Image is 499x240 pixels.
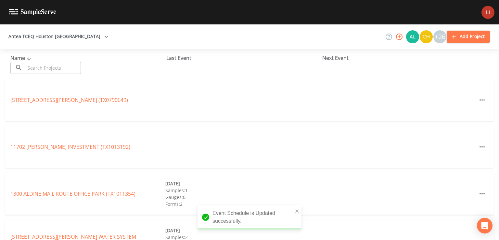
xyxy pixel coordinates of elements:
div: Alaina Hahn [406,30,419,43]
div: [DATE] [165,180,320,187]
div: Charles Medina [419,30,433,43]
img: logo [9,9,57,15]
div: Event Schedule is Updated successfully. [198,205,301,230]
button: close [295,207,300,215]
div: Next Event [322,54,478,62]
div: Last Event [166,54,322,62]
span: Name [10,54,33,62]
div: Samples: 1 [165,187,320,194]
div: +26 [433,30,446,43]
div: Gauges: 0 [165,194,320,201]
div: [DATE] [165,227,320,234]
img: c74b8b8b1c7a9d34f67c5e0ca157ed15 [420,30,433,43]
a: 1300 ALDINE MAIL ROUTE OFFICE PARK (TX1011354) [10,190,135,197]
button: Antea TCEQ Houston [GEOGRAPHIC_DATA] [6,31,111,43]
img: 30a13df2a12044f58df5f6b7fda61338 [406,30,419,43]
a: 11702 [PERSON_NAME] INVESTMENT (TX1013192) [10,143,130,150]
input: Search Projects [25,62,81,74]
img: e1cb15338d9faa5df36971f19308172f [481,6,494,19]
button: Add Project [447,31,490,43]
div: Forms: 2 [165,201,320,207]
div: Open Intercom Messenger [477,218,493,233]
a: [STREET_ADDRESS][PERSON_NAME] (TX0790649) [10,96,128,104]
